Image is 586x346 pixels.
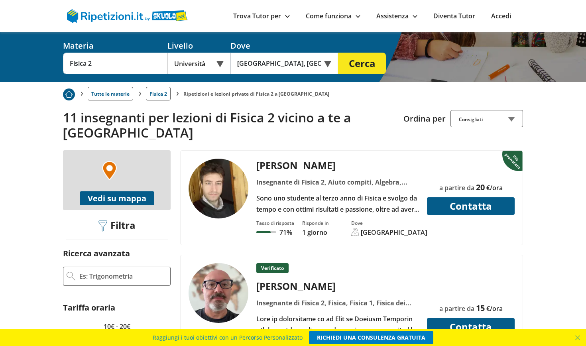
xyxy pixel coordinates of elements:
div: Tasso di risposta [256,220,294,226]
button: Vedi su mappa [80,191,154,205]
img: Piu prenotato [502,150,524,171]
p: 71% [279,228,292,237]
button: Contatta [427,197,515,215]
div: Lore ip dolorsitame co ad Elit se Doeiusm Temporin utlaboreetd ma aliquae adm veniamqu n exercit ... [254,313,422,336]
div: [PERSON_NAME] [254,159,422,172]
img: logo Skuola.net | Ripetizioni.it [67,9,188,23]
a: logo Skuola.net | Ripetizioni.it [67,11,188,20]
a: Assistenza [376,12,417,20]
div: Dove [351,220,427,226]
nav: breadcrumb d-none d-tablet-block [63,82,523,100]
p: 10€ - 20€ [63,321,171,332]
a: RICHIEDI UNA CONSULENZA GRATUITA [309,331,433,344]
img: tutor a Lecce - Angelo [189,159,248,218]
div: Insegnante di Fisica 2, Fisica, Fisica 1, Fisica dei materiali, Fisica generale, Fisica speriment... [254,297,422,309]
img: Marker [102,161,117,180]
div: Dove [230,40,338,51]
span: Raggiungi i tuoi obiettivi con un Percorso Personalizzato [153,331,303,344]
div: [PERSON_NAME] [254,279,422,293]
span: 15 [476,303,485,313]
img: Piu prenotato [63,88,75,100]
input: Es. Matematica [63,53,167,74]
span: a partire da [439,183,474,192]
span: a partire da [439,304,474,313]
button: Cerca [338,53,386,74]
div: Insegnante di Fisica 2, Aiuto compiti, Algebra, Analisi 1, Analisi 2, Doposcuola, Ecdl, Excel, Fi... [254,177,422,188]
a: Tutte le materie [88,87,133,100]
img: Ricerca Avanzata [67,272,75,281]
span: €/ora [486,183,503,192]
input: Es. Indirizzo o CAP [230,53,327,74]
h2: 11 insegnanti per lezioni di Fisica 2 vicino a te a [GEOGRAPHIC_DATA] [63,110,397,141]
div: Filtra [95,220,138,232]
li: Ripetizioni e lezioni private di Fisica 2 a [GEOGRAPHIC_DATA] [183,90,329,97]
a: Fisica 2 [146,87,171,100]
span: 20 [476,182,485,193]
p: Verificato [256,263,289,273]
a: Trova Tutor per [233,12,290,20]
div: Livello [167,40,230,51]
div: [GEOGRAPHIC_DATA] [361,228,427,237]
div: Consigliati [450,110,523,127]
a: Accedi [491,12,511,20]
a: Come funziona [306,12,360,20]
div: Materia [63,40,167,51]
img: tutor a San Cesario di Lecce - Massimo [189,263,248,323]
span: €/ora [486,304,503,313]
div: Sono uno studente al terzo anno di Fisica e svolgo da tempo e con ottimi risultati e passione, ol... [254,193,422,215]
p: 1 giorno [302,228,329,237]
a: Diventa Tutor [433,12,475,20]
input: Es: Trigonometria [79,270,167,282]
label: Ordina per [403,113,446,124]
button: Contatta [427,318,515,336]
label: Ricerca avanzata [63,248,130,259]
label: Tariffa oraria [63,302,115,313]
div: Risponde in [302,220,329,226]
img: Filtra filtri mobile [98,220,107,232]
div: Università [167,53,230,74]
